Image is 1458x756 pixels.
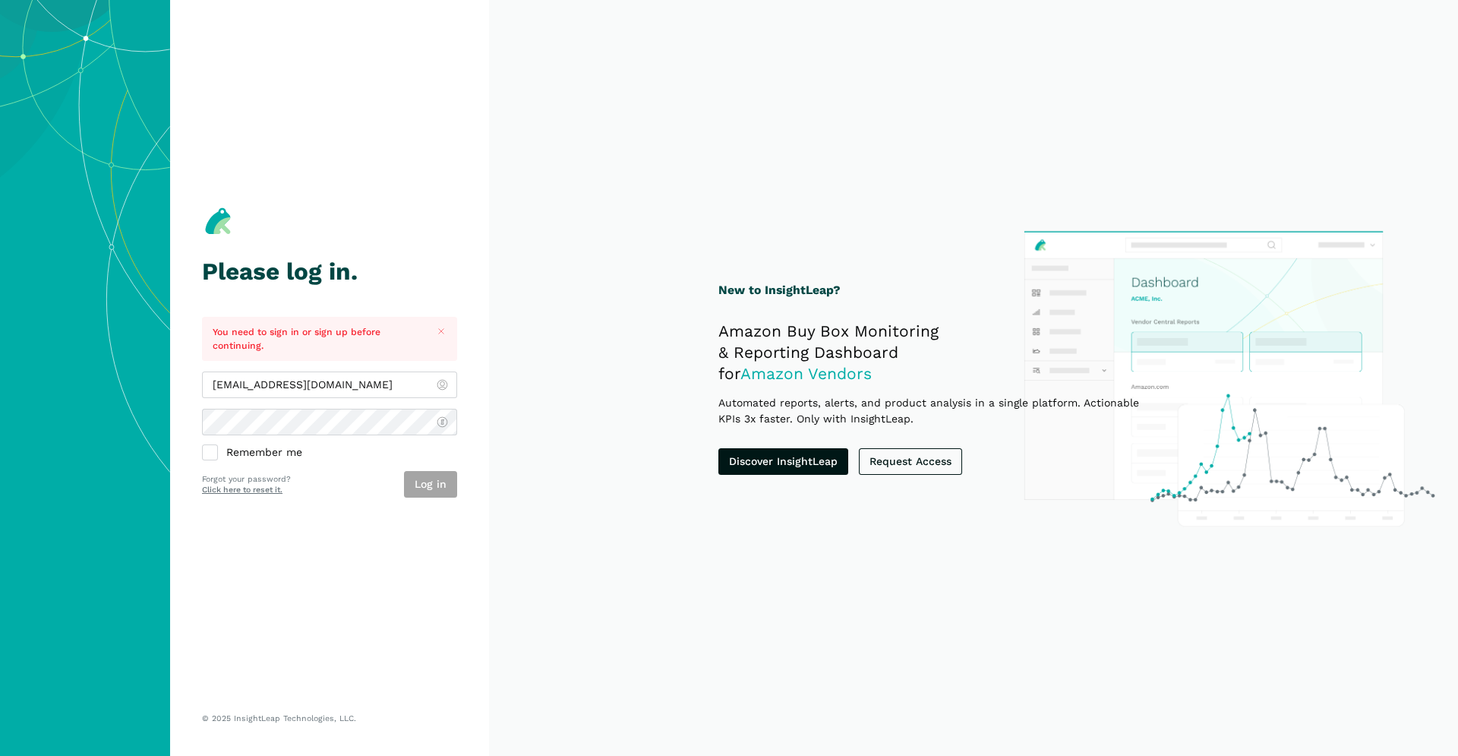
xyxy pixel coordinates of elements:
[718,395,1163,427] p: Automated reports, alerts, and product analysis in a single platform. Actionable KPIs 3x faster. ...
[432,322,451,341] button: Close
[202,372,457,398] input: admin@insightleap.com
[718,321,1163,384] h2: Amazon Buy Box Monitoring & Reporting Dashboard for
[202,485,282,495] a: Click here to reset it.
[718,281,1163,300] h1: New to InsightLeap?
[718,448,848,475] a: Discover InsightLeap
[1016,223,1441,533] img: InsightLeap Product
[202,258,457,285] h1: Please log in.
[740,364,872,383] span: Amazon Vendors
[202,713,457,724] p: © 2025 InsightLeap Technologies, LLC.
[859,448,962,475] a: Request Access
[213,325,421,353] p: You need to sign in or sign up before continuing.
[202,446,457,460] label: Remember me
[202,473,291,486] p: Forgot your password?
